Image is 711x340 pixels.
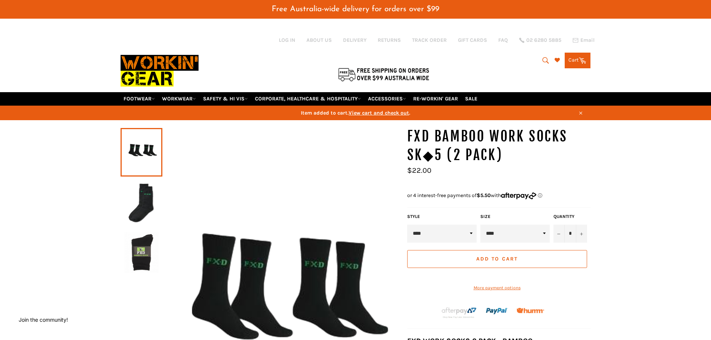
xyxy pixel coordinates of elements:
span: Email [580,38,595,43]
button: Add to Cart [407,250,587,268]
a: Item added to cart.View cart and check out. [121,106,591,120]
a: Email [573,37,595,43]
a: DELIVERY [343,37,367,44]
a: WORKWEAR [159,92,199,105]
img: Flat $9.95 shipping Australia wide [337,66,430,82]
label: Style [407,213,477,220]
img: FXD BAMBOO WORK SOCKS SK◆5 (2 Pack) - Workin' Gear [124,182,159,223]
a: More payment options [407,285,587,291]
a: ABOUT US [306,37,332,44]
a: ACCESSORIES [365,92,409,105]
a: RETURNS [378,37,401,44]
img: Afterpay-Logo-on-dark-bg_large.png [441,306,477,319]
a: GIFT CARDS [458,37,487,44]
button: Increase item quantity by one [576,225,587,243]
button: Reduce item quantity by one [553,225,565,243]
img: FXD BAMBOO WORK SOCKS SK◆5 (2 Pack) - Workin' Gear [124,232,159,273]
a: Log in [279,37,295,43]
a: CORPORATE, HEALTHCARE & HOSPITALITY [252,92,364,105]
a: SALE [462,92,480,105]
a: FOOTWEAR [121,92,158,105]
span: Free Australia-wide delivery for orders over $99 [272,5,439,13]
span: Item added to cart. . [121,109,591,116]
span: $22.00 [407,166,431,175]
label: Quantity [553,213,587,220]
h1: FXD BAMBOO WORK SOCKS SK◆5 (2 Pack) [407,127,591,164]
span: View cart and check out [349,110,409,116]
a: FAQ [498,37,508,44]
span: 02 6280 5885 [526,38,561,43]
span: Add to Cart [476,256,518,262]
a: SAFETY & HI VIS [200,92,251,105]
button: Join the community! [19,316,68,323]
img: Workin Gear leaders in Workwear, Safety Boots, PPE, Uniforms. Australia's No.1 in Workwear [121,50,199,92]
img: paypal.png [486,300,508,322]
a: 02 6280 5885 [519,38,561,43]
img: Humm_core_logo_RGB-01_300x60px_small_195d8312-4386-4de7-b182-0ef9b6303a37.png [517,308,544,314]
a: TRACK ORDER [412,37,447,44]
label: Size [480,213,550,220]
a: Cart [565,53,590,68]
a: RE-WORKIN' GEAR [410,92,461,105]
